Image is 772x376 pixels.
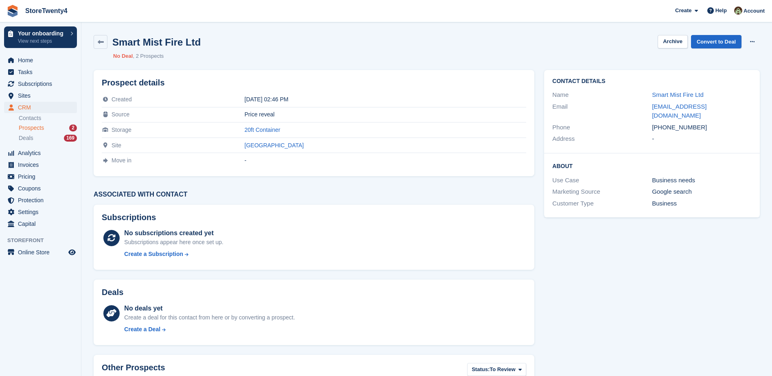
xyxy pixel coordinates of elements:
span: Create [675,7,691,15]
span: Online Store [18,247,67,258]
a: menu [4,195,77,206]
a: 20ft Container [245,127,280,133]
div: Create a deal for this contact from here or by converting a prospect. [124,313,295,322]
a: menu [4,55,77,66]
span: Created [112,96,132,103]
span: Storage [112,127,131,133]
span: Sites [18,90,67,101]
h2: About [552,162,752,170]
p: View next steps [18,37,66,45]
div: Phone [552,123,652,132]
div: Create a Deal [124,325,160,334]
span: Subscriptions [18,78,67,90]
a: Convert to Deal [691,35,741,48]
span: Account [744,7,765,15]
div: Create a Subscription [124,250,183,258]
a: menu [4,102,77,113]
div: - [652,134,752,144]
a: menu [4,159,77,171]
h3: Associated with contact [94,191,534,198]
span: Tasks [18,66,67,78]
a: StoreTwenty4 [22,4,71,17]
a: menu [4,183,77,194]
a: menu [4,66,77,78]
a: menu [4,206,77,218]
span: CRM [18,102,67,113]
img: stora-icon-8386f47178a22dfd0bd8f6a31ec36ba5ce8667c1dd55bd0f319d3a0aa187defe.svg [7,5,19,17]
h2: Subscriptions [102,213,526,222]
div: Use Case [552,176,652,185]
div: Google search [652,187,752,197]
span: Storefront [7,236,81,245]
a: [EMAIL_ADDRESS][DOMAIN_NAME] [652,103,706,119]
a: Prospects 2 [19,124,77,132]
div: Price reveal [245,111,527,118]
div: - [245,157,527,164]
p: Your onboarding [18,31,66,36]
a: menu [4,147,77,159]
a: menu [4,247,77,258]
span: Help [715,7,727,15]
a: menu [4,90,77,101]
span: Home [18,55,67,66]
span: Status: [472,365,490,374]
span: Source [112,111,129,118]
a: menu [4,171,77,182]
div: Name [552,90,652,100]
span: To Review [490,365,515,374]
a: Your onboarding View next steps [4,26,77,48]
h2: Deals [102,288,123,297]
span: Pricing [18,171,67,182]
span: Site [112,142,121,149]
a: Deals 169 [19,134,77,142]
div: [DATE] 02:46 PM [245,96,527,103]
a: Preview store [67,247,77,257]
div: Customer Type [552,199,652,208]
span: Prospects [19,124,44,132]
div: 2 [69,125,77,131]
h2: Prospect details [102,78,526,87]
div: Business [652,199,752,208]
a: Contacts [19,114,77,122]
span: Protection [18,195,67,206]
div: No subscriptions created yet [124,228,223,238]
a: Smart Mist Fire Ltd [652,91,704,98]
a: Create a Subscription [124,250,223,258]
div: Address [552,134,652,144]
img: Lee Hanlon [734,7,742,15]
div: Email [552,102,652,120]
span: Settings [18,206,67,218]
a: Create a Deal [124,325,295,334]
div: No deals yet [124,304,295,313]
a: menu [4,218,77,230]
span: Invoices [18,159,67,171]
span: Analytics [18,147,67,159]
button: Archive [658,35,688,48]
li: 2 Prospects [133,52,164,60]
h2: Contact Details [552,78,752,85]
span: Capital [18,218,67,230]
span: Deals [19,134,33,142]
span: Move in [112,157,131,164]
li: No Deal [113,52,133,60]
h2: Smart Mist Fire Ltd [112,37,201,48]
span: Coupons [18,183,67,194]
div: Subscriptions appear here once set up. [124,238,223,247]
div: Business needs [652,176,752,185]
div: Marketing Source [552,187,652,197]
a: [GEOGRAPHIC_DATA] [245,142,304,149]
div: [PHONE_NUMBER] [652,123,752,132]
div: 169 [64,135,77,142]
a: menu [4,78,77,90]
